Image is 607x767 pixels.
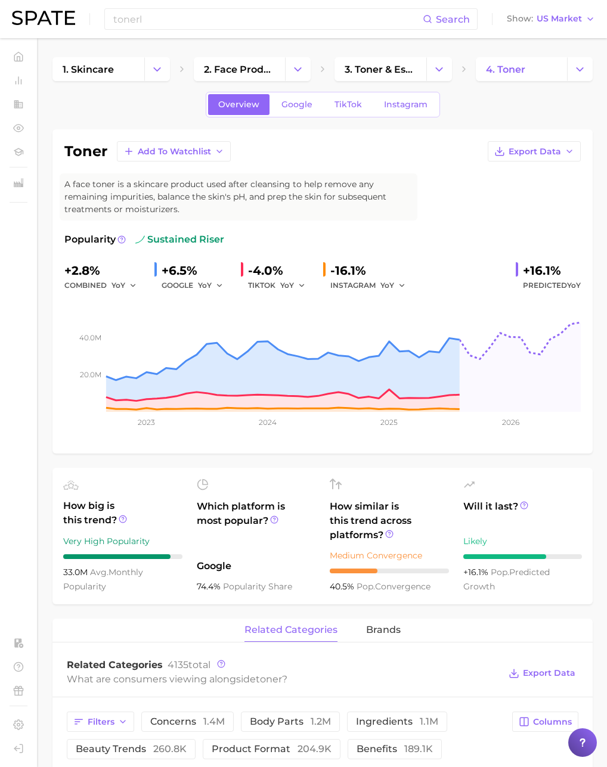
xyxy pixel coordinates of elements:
abbr: popularity index [357,581,375,592]
span: ingredients [356,717,438,726]
button: Change Category [285,57,311,81]
button: Change Category [144,57,170,81]
a: Instagram [374,94,438,115]
a: Google [271,94,323,115]
span: body parts [250,717,331,726]
span: 1.2m [311,716,331,727]
span: Add to Watchlist [138,147,211,157]
div: GOOGLE [162,278,231,293]
span: 33.0m [63,567,90,577]
span: predicted growth [463,567,550,592]
span: Show [507,15,533,22]
a: 4. toner [476,57,568,81]
a: 3. toner & essence products [335,57,426,81]
span: 260.8k [153,743,187,754]
a: 1. skincare [52,57,144,81]
div: Medium Convergence [330,548,449,563]
span: Popularity [64,232,116,247]
span: brands [366,625,401,635]
div: 9 / 10 [63,554,182,559]
button: Export Data [506,665,578,682]
span: concerns [150,717,225,726]
span: YoY [198,280,212,290]
div: +16.1% [523,261,581,280]
button: ShowUS Market [504,11,598,27]
span: US Market [537,15,582,22]
span: Related Categories [67,659,163,670]
button: Change Category [567,57,593,81]
button: Filters [67,712,134,732]
div: combined [64,278,145,293]
tspan: 2023 [138,418,155,427]
abbr: average [90,567,109,577]
button: YoY [280,278,306,293]
span: Which platform is most popular? [197,499,316,553]
div: What are consumers viewing alongside ? [67,671,500,687]
span: How big is this trend? [63,499,182,528]
span: YoY [112,280,125,290]
span: benefits [357,744,433,754]
span: Export Data [509,147,561,157]
span: monthly popularity [63,567,143,592]
span: related categories [244,625,337,635]
span: 1.4m [203,716,225,727]
span: product format [212,744,332,754]
span: Predicted [523,278,581,293]
span: 4135 [168,659,188,670]
span: 2. face products [204,64,275,75]
button: Add to Watchlist [117,141,231,162]
a: Log out. Currently logged in with e-mail yumi.toki@spate.nyc. [10,740,27,757]
div: INSTAGRAM [330,278,414,293]
span: Instagram [384,100,428,110]
div: Very High Popularity [63,534,182,548]
span: 1. skincare [63,64,114,75]
div: -16.1% [330,261,414,280]
button: YoY [198,278,224,293]
div: -4.0% [248,261,314,280]
span: YoY [567,281,581,290]
a: 2. face products [194,57,286,81]
span: +16.1% [463,567,491,577]
span: sustained riser [135,232,224,247]
button: Columns [512,712,578,732]
span: 1.1m [420,716,438,727]
button: Change Category [426,57,452,81]
div: 4 / 10 [330,569,449,573]
span: Filters [88,717,114,727]
div: Likely [463,534,583,548]
tspan: 2025 [380,418,398,427]
span: How similar is this trend across platforms? [330,499,449,542]
span: toner [256,673,282,685]
span: 40.5% [330,581,357,592]
span: Search [436,14,470,25]
tspan: 2024 [259,418,277,427]
abbr: popularity index [491,567,509,577]
span: 74.4% [197,581,223,592]
span: A face toner is a skincare product used after cleansing to help remove any remaining impurities, ... [64,178,408,216]
button: YoY [112,278,137,293]
div: +6.5% [162,261,231,280]
span: 189.1k [404,743,433,754]
input: Search here for a brand, industry, or ingredient [112,9,423,29]
span: Overview [218,100,259,110]
span: 3. toner & essence products [345,64,416,75]
a: Overview [208,94,270,115]
div: TIKTOK [248,278,314,293]
span: Google [197,559,316,573]
button: YoY [380,278,406,293]
span: convergence [357,581,431,592]
a: TikTok [324,94,372,115]
img: sustained riser [135,235,145,244]
span: beauty trends [76,744,187,754]
span: Will it last? [463,499,583,528]
span: YoY [280,280,294,290]
span: 204.9k [298,743,332,754]
div: +2.8% [64,261,145,280]
button: Export Data [488,141,581,162]
div: 7 / 10 [463,554,583,559]
img: SPATE [12,11,75,25]
span: popularity share [223,581,292,592]
span: YoY [380,280,394,290]
span: Export Data [523,668,575,678]
span: total [168,659,210,670]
